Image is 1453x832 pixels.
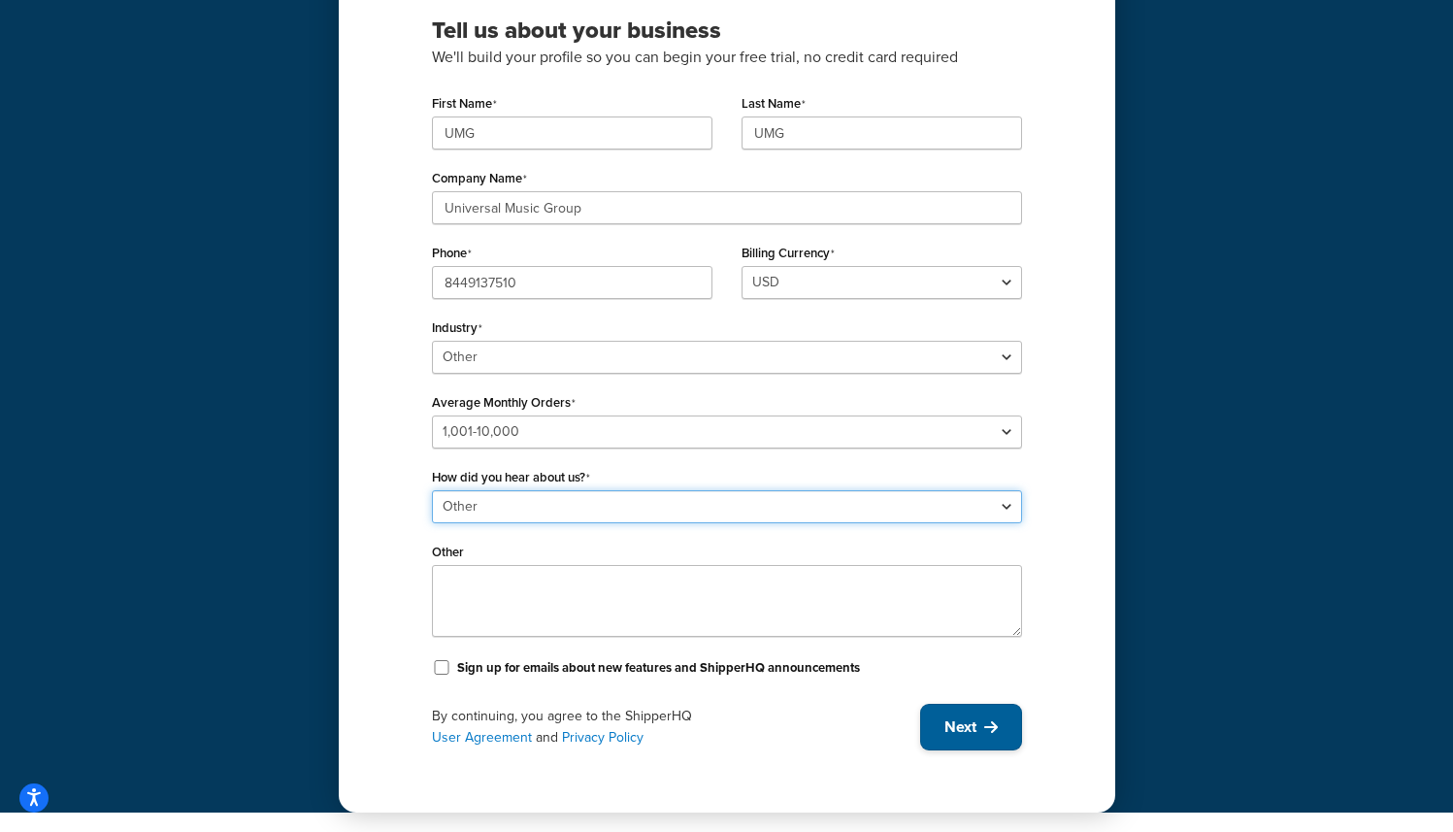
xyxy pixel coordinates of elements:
[432,470,590,485] label: How did you hear about us?
[432,320,482,336] label: Industry
[457,659,860,677] label: Sign up for emails about new features and ShipperHQ announcements
[432,395,576,411] label: Average Monthly Orders
[920,704,1022,750] button: Next
[432,171,527,186] label: Company Name
[432,727,532,748] a: User Agreement
[432,45,1022,70] p: We'll build your profile so you can begin your free trial, no credit card required
[432,16,1022,45] h3: Tell us about your business
[742,96,806,112] label: Last Name
[432,545,464,559] label: Other
[944,716,976,738] span: Next
[742,246,835,261] label: Billing Currency
[562,727,644,748] a: Privacy Policy
[432,706,920,749] div: By continuing, you agree to the ShipperHQ and
[432,246,472,261] label: Phone
[432,96,497,112] label: First Name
